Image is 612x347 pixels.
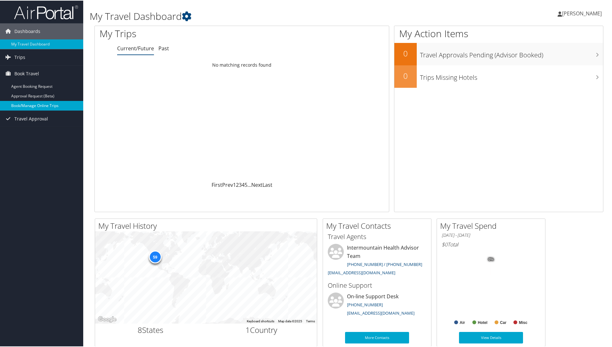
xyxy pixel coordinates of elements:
a: Open this area in Google Maps (opens a new window) [97,315,118,323]
li: Intermountain Health Advisor Team [325,243,430,277]
h3: Online Support [328,280,426,289]
text: Hotel [478,320,487,324]
a: 2 [236,181,239,188]
a: Past [158,44,169,51]
span: Dashboards [14,23,40,39]
h3: Travel Approvals Pending (Advisor Booked) [420,47,603,59]
span: … [247,181,251,188]
span: 1 [246,324,250,335]
a: 0Trips Missing Hotels [394,65,603,87]
span: Book Travel [14,65,39,81]
a: [EMAIL_ADDRESS][DOMAIN_NAME] [347,310,415,315]
h2: My Travel History [98,220,317,231]
a: 3 [239,181,242,188]
h3: Travel Agents [328,232,426,241]
td: No matching records found [95,59,389,70]
a: Last [262,181,272,188]
text: Misc [519,320,527,324]
a: 4 [242,181,245,188]
img: Google [97,315,118,323]
span: 8 [138,324,142,335]
h3: Trips Missing Hotels [420,69,603,81]
img: airportal-logo.png [14,4,78,19]
a: View Details [459,331,523,343]
a: Current/Future [117,44,154,51]
span: $0 [442,240,447,247]
button: Keyboard shortcuts [247,318,274,323]
div: 59 [149,250,161,263]
a: 5 [245,181,247,188]
a: 1 [233,181,236,188]
h1: My Action Items [394,26,603,40]
span: Map data ©2025 [278,319,302,322]
a: Prev [222,181,233,188]
a: [PHONE_NUMBER] [347,301,383,307]
text: Air [460,320,465,324]
li: On-line Support Desk [325,292,430,318]
h2: 0 [394,70,417,81]
tspan: 0% [488,257,494,261]
h6: Total [442,240,540,247]
a: First [212,181,222,188]
a: Next [251,181,262,188]
h2: My Travel Spend [440,220,545,231]
span: Trips [14,49,25,65]
h2: My Travel Contacts [326,220,431,231]
h2: Country [211,324,312,335]
a: 0Travel Approvals Pending (Advisor Booked) [394,42,603,65]
span: [PERSON_NAME] [562,9,602,16]
a: [PHONE_NUMBER] / [PHONE_NUMBER] [347,261,422,267]
a: Terms (opens in new tab) [306,319,315,322]
a: [EMAIL_ADDRESS][DOMAIN_NAME] [328,269,395,275]
h1: My Travel Dashboard [90,9,435,22]
a: [PERSON_NAME] [558,3,608,22]
span: Travel Approval [14,110,48,126]
h6: [DATE] - [DATE] [442,232,540,238]
h2: 0 [394,47,417,58]
h1: My Trips [100,26,262,40]
text: Car [500,320,506,324]
h2: States [100,324,201,335]
a: More Contacts [345,331,409,343]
